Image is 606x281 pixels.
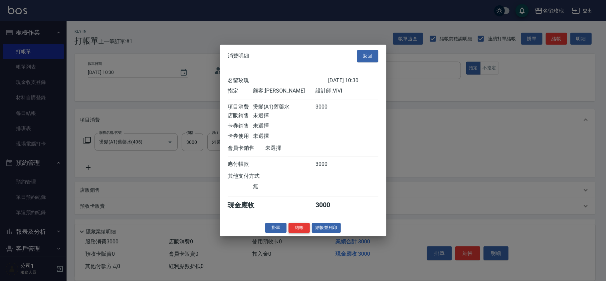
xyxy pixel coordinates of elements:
div: 3000 [315,201,340,210]
div: 指定 [228,88,253,95]
div: 顧客: [PERSON_NAME] [253,88,315,95]
button: 結帳並列印 [312,223,341,233]
div: 無 [253,183,315,190]
div: 名留玫瑰 [228,77,328,84]
div: 未選擇 [253,133,315,140]
div: 3000 [315,104,340,111]
div: 項目消費 [228,104,253,111]
span: 消費明細 [228,53,249,60]
button: 返回 [357,50,378,62]
button: 結帳 [289,223,310,233]
div: 卡券使用 [228,133,253,140]
div: 會員卡銷售 [228,145,266,152]
div: 其他支付方式 [228,173,278,180]
div: 店販銷售 [228,112,253,119]
div: 應付帳款 [228,161,253,168]
div: 燙髮(A1)舊藥水 [253,104,315,111]
div: [DATE] 10:30 [328,77,378,84]
div: 3000 [315,161,340,168]
div: 未選擇 [253,112,315,119]
div: 設計師: VIVI [315,88,378,95]
div: 未選擇 [266,145,328,152]
div: 現金應收 [228,201,266,210]
div: 卡券銷售 [228,123,253,130]
div: 未選擇 [253,123,315,130]
button: 掛單 [265,223,287,233]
